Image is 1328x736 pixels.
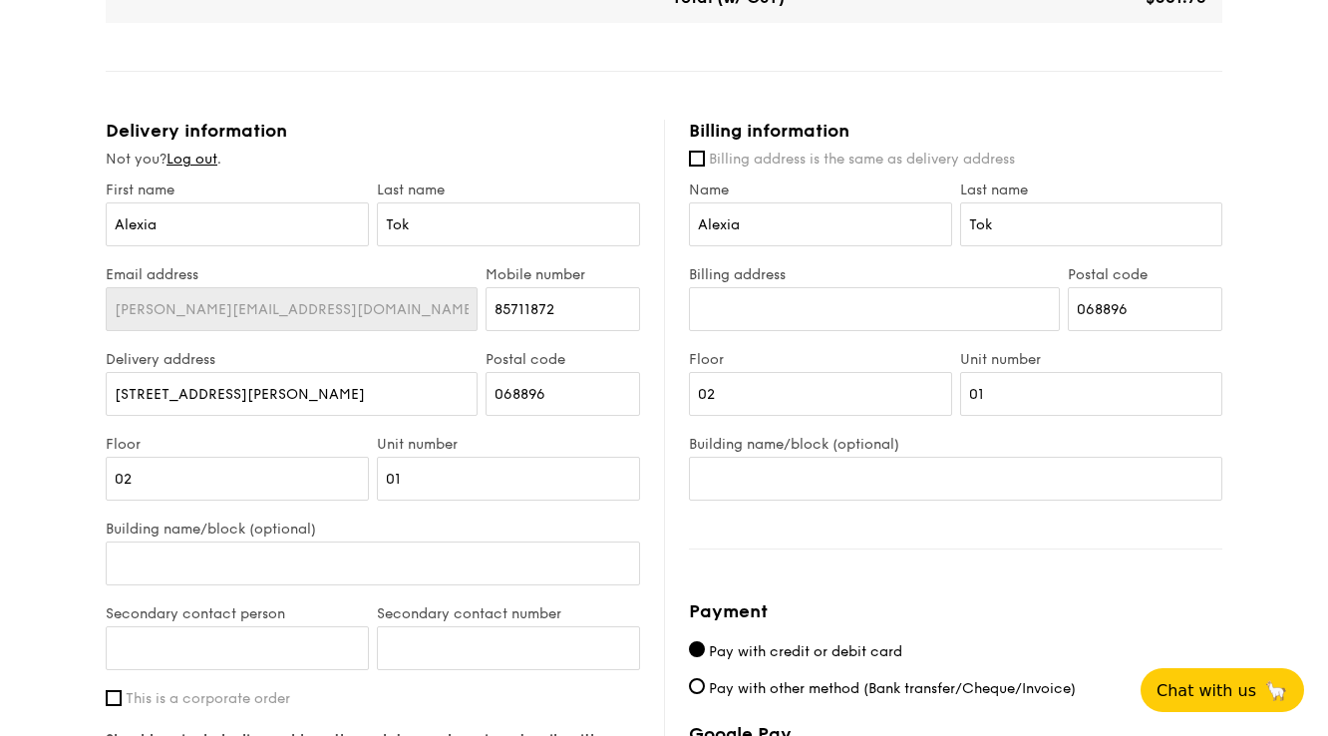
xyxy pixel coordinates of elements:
[377,605,640,622] label: Secondary contact number
[106,690,122,706] input: This is a corporate order
[106,351,478,368] label: Delivery address
[486,351,640,368] label: Postal code
[689,351,952,368] label: Floor
[106,182,369,198] label: First name
[106,521,640,538] label: Building name/block (optional)
[377,182,640,198] label: Last name
[689,641,705,657] input: Pay with credit or debit card
[126,690,290,707] span: This is a corporate order
[689,678,705,694] input: Pay with other method (Bank transfer/Cheque/Invoice)
[1141,668,1304,712] button: Chat with us🦙
[960,182,1223,198] label: Last name
[689,120,849,142] span: Billing information
[106,150,640,170] div: Not you? .
[106,436,369,453] label: Floor
[486,266,640,283] label: Mobile number
[689,597,1222,625] h4: Payment
[106,605,369,622] label: Secondary contact person
[960,351,1223,368] label: Unit number
[689,266,1060,283] label: Billing address
[1264,679,1288,702] span: 🦙
[689,436,1222,453] label: Building name/block (optional)
[1157,681,1256,700] span: Chat with us
[709,151,1015,168] span: Billing address is the same as delivery address
[166,151,217,168] a: Log out
[1068,266,1222,283] label: Postal code
[709,680,1076,697] span: Pay with other method (Bank transfer/Cheque/Invoice)
[689,182,952,198] label: Name
[709,643,902,660] span: Pay with credit or debit card
[106,120,287,142] span: Delivery information
[377,436,640,453] label: Unit number
[106,266,478,283] label: Email address
[689,151,705,167] input: Billing address is the same as delivery address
